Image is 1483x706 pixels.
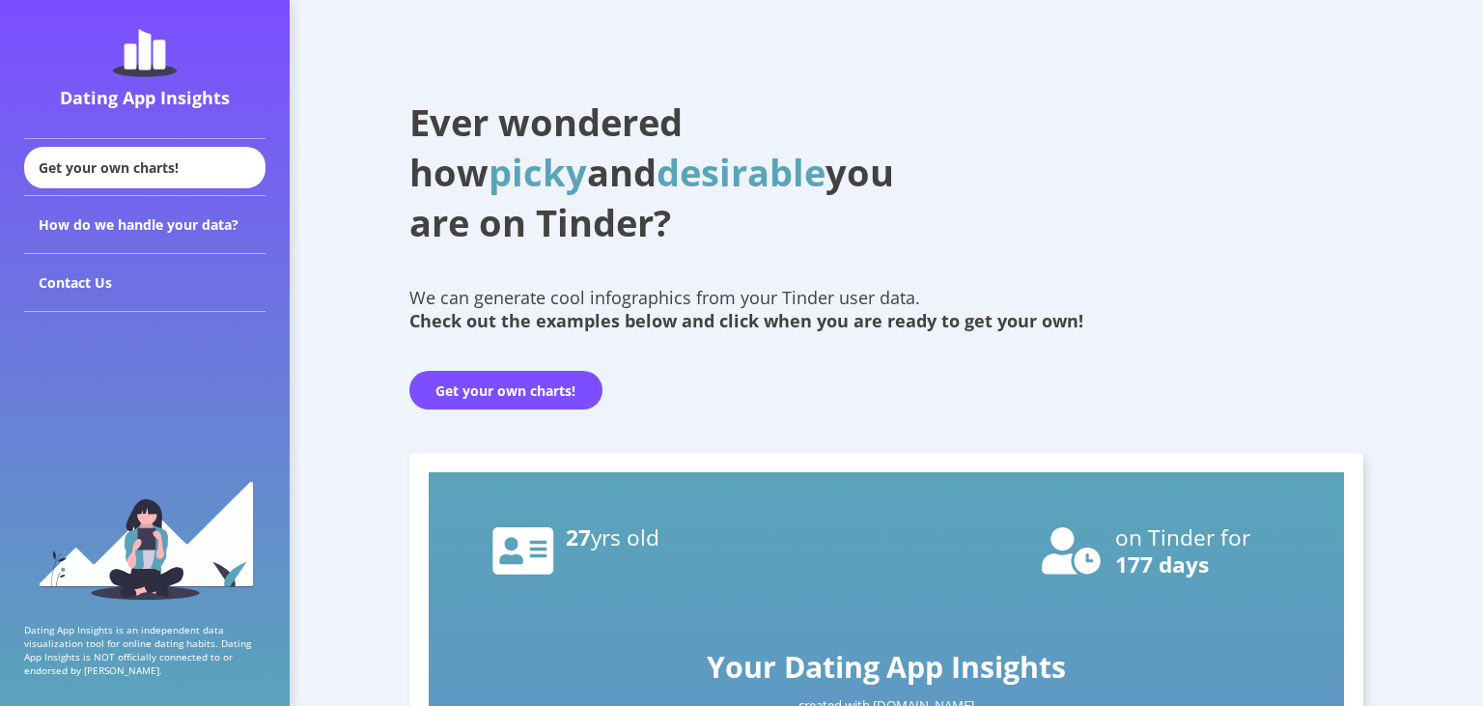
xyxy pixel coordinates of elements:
span: picky [489,147,587,197]
img: dating-app-insights-logo.5abe6921.svg [113,29,177,77]
b: Check out the examples below and click when you are ready to get your own! [409,309,1083,332]
text: 177 days [1115,550,1209,579]
tspan: yrs old [591,522,659,552]
h1: Ever wondered how and you are on Tinder? [409,97,940,247]
text: 27 [566,522,659,552]
text: on Tinder for [1115,522,1250,552]
p: Dating App Insights is an independent data visualization tool for online dating habits. Dating Ap... [24,623,266,677]
button: Get your own charts! [409,371,602,409]
div: We can generate cool infographics from your Tinder user data. [409,286,1364,332]
span: desirable [657,147,825,197]
div: Dating App Insights [29,86,261,109]
text: Your Dating App Insights [706,647,1066,687]
div: Get your own charts! [24,147,266,188]
img: sidebar_girl.91b9467e.svg [37,479,254,600]
div: Contact Us [24,254,266,312]
div: How do we handle your data? [24,196,266,254]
